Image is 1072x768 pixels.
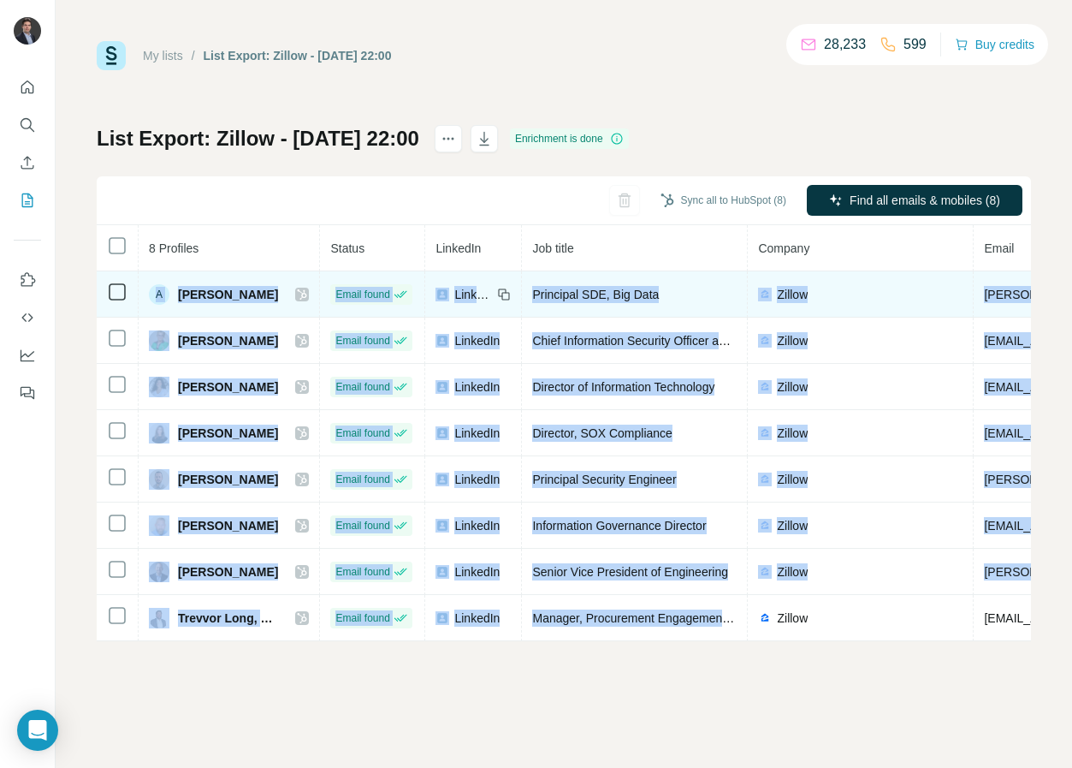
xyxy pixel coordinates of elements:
span: [PERSON_NAME] [178,563,278,580]
span: LinkedIn [435,241,481,255]
span: Zillow [777,610,808,627]
span: Email found [335,333,389,348]
h1: List Export: Zillow - [DATE] 22:00 [97,125,419,152]
span: Principal Security Engineer [532,473,676,486]
div: Open Intercom Messenger [17,710,58,751]
span: Email found [335,379,389,395]
img: company-logo [758,519,772,533]
span: Email found [335,610,389,626]
span: Company [758,241,809,255]
span: LinkedIn [454,378,500,396]
span: Email [984,241,1014,255]
img: Avatar [14,17,41,45]
button: Search [14,110,41,140]
span: Zillow [777,286,808,303]
p: 599 [903,34,927,55]
img: LinkedIn logo [435,611,449,625]
span: Senior Vice President of Engineering [532,565,728,579]
span: [PERSON_NAME] [178,471,278,488]
span: Zillow [777,332,808,349]
span: Email found [335,472,389,487]
img: LinkedIn logo [435,380,449,394]
img: company-logo [758,288,772,301]
img: Avatar [149,469,169,490]
li: / [192,47,195,64]
span: Zillow [777,563,808,580]
span: Status [330,241,364,255]
span: Email found [335,564,389,580]
span: Information Governance Director [532,519,706,533]
span: LinkedIn [454,425,500,442]
img: company-logo [758,426,772,440]
button: Find all emails & mobiles (8) [807,185,1022,216]
span: LinkedIn [454,610,500,627]
span: LinkedIn [454,332,500,349]
p: 28,233 [824,34,866,55]
span: Job title [532,241,573,255]
span: Manager, Procurement Engagement & Sourcing [532,611,787,625]
img: Avatar [149,330,169,351]
span: LinkedIn [454,563,500,580]
img: Avatar [149,562,169,582]
img: LinkedIn logo [435,426,449,440]
div: Enrichment is done [510,128,629,149]
span: 8 Profiles [149,241,198,255]
span: Director, SOX Compliance [532,426,672,440]
span: [PERSON_NAME] [178,425,278,442]
span: [PERSON_NAME] [178,332,278,349]
span: LinkedIn [454,517,500,534]
button: Quick start [14,72,41,103]
span: Zillow [777,517,808,534]
span: [PERSON_NAME] [178,378,278,396]
span: Director of Information Technology [532,380,714,394]
div: List Export: Zillow - [DATE] 22:00 [204,47,392,64]
img: Avatar [149,515,169,536]
button: Enrich CSV [14,147,41,178]
span: Email found [335,287,389,302]
button: Sync all to HubSpot (8) [649,188,798,213]
img: LinkedIn logo [435,519,449,533]
img: Avatar [149,608,169,628]
img: company-logo [758,473,772,486]
img: company-logo [758,611,772,625]
img: Surfe Logo [97,41,126,70]
span: [PERSON_NAME] [178,286,278,303]
button: Feedback [14,378,41,408]
span: Principal SDE, Big Data [532,288,659,301]
a: My lists [143,49,183,63]
img: LinkedIn logo [435,288,449,301]
span: Chief Information Security Officer and Head of Corporate IT [532,334,848,348]
span: LinkedIn [454,471,500,488]
span: Email found [335,426,389,441]
img: LinkedIn logo [435,473,449,486]
span: Zillow [777,378,808,396]
img: company-logo [758,334,772,348]
span: Zillow [777,425,808,442]
span: Find all emails & mobiles (8) [850,192,1000,209]
button: My lists [14,185,41,216]
img: LinkedIn logo [435,334,449,348]
span: [PERSON_NAME] [178,517,278,534]
img: LinkedIn logo [435,565,449,579]
button: actions [435,125,462,152]
span: Email found [335,518,389,533]
img: company-logo [758,565,772,579]
button: Dashboard [14,340,41,371]
button: Buy credits [955,33,1034,57]
div: A [149,284,169,305]
span: Trevvor Long, PMP [178,610,278,627]
img: company-logo [758,380,772,394]
button: Use Surfe on LinkedIn [14,265,41,295]
span: LinkedIn [454,286,492,303]
span: Zillow [777,471,808,488]
img: Avatar [149,377,169,397]
img: Avatar [149,423,169,444]
button: Use Surfe API [14,302,41,333]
